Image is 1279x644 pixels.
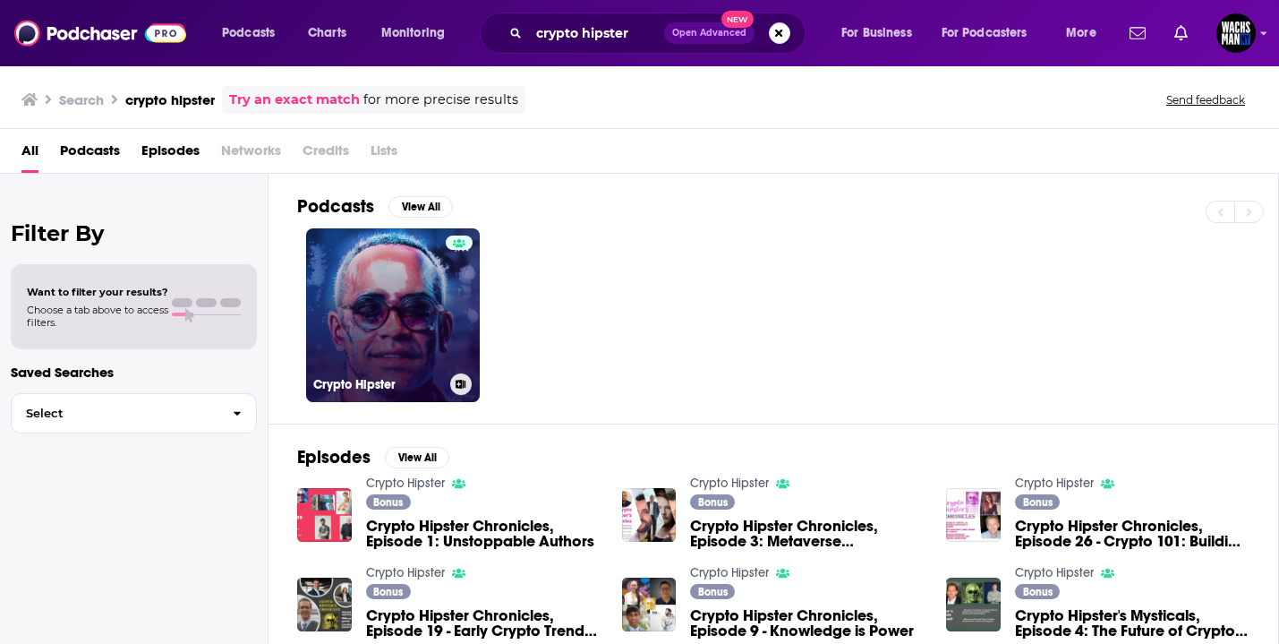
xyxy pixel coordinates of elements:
img: Podchaser - Follow, Share and Rate Podcasts [14,16,186,50]
span: Lists [371,136,397,173]
p: Saved Searches [11,364,257,381]
span: Podcasts [222,21,275,46]
span: Monitoring [381,21,445,46]
button: open menu [369,19,468,47]
span: Open Advanced [672,29,746,38]
h3: Crypto Hipster [313,377,443,392]
a: Charts [296,19,357,47]
span: Choose a tab above to access filters. [27,304,168,329]
img: Crypto Hipster Chronicles, Episode 26 - Crypto 101: Building a Resiliency Skillset [946,488,1001,543]
a: Crypto Hipster Chronicles, Episode 9 - Knowledge is Power [690,608,925,639]
h2: Podcasts [297,195,374,218]
span: Bonus [698,587,728,597]
h2: Episodes [297,446,371,468]
button: Send feedback [1161,92,1250,107]
span: More [1066,21,1096,46]
a: PodcastsView All [297,195,453,218]
span: Want to filter your results? [27,286,168,298]
img: Crypto Hipster's Mysticals, Episode 4: The Future of Crypto Platforms, Infrastructure, and Decent... [946,578,1001,632]
span: Bonus [698,497,728,508]
a: Crypto Hipster [306,228,480,402]
a: Crypto Hipster Chronicles, Episode 19 - Early Crypto Trends and Predictions for 2022 [366,608,601,639]
a: Crypto Hipster [366,565,445,580]
button: Show profile menu [1216,13,1256,53]
a: EpisodesView All [297,446,449,468]
button: open menu [829,19,934,47]
span: for more precise results [363,90,518,110]
button: Open AdvancedNew [664,22,755,44]
span: Bonus [373,497,403,508]
img: Crypto Hipster Chronicles, Episode 1: Unstoppable Authors [297,488,352,543]
img: Crypto Hipster Chronicles, Episode 19 - Early Crypto Trends and Predictions for 2022 [297,578,352,632]
span: Networks [221,136,281,173]
a: Crypto Hipster Chronicles, Episode 1: Unstoppable Authors [366,519,601,549]
h2: Filter By [11,220,257,246]
button: Select [11,393,257,434]
span: Credits [303,136,349,173]
a: Crypto Hipster's Mysticals, Episode 4: The Future of Crypto Platforms, Infrastructure, and Decent... [1015,608,1249,639]
span: For Business [841,21,912,46]
button: View All [388,196,453,218]
input: Search podcasts, credits, & more... [529,19,664,47]
span: Bonus [1023,497,1053,508]
h3: crypto hipster [125,91,215,108]
a: All [21,136,38,173]
a: Episodes [141,136,200,173]
button: View All [385,447,449,468]
a: Crypto Hipster Chronicles, Episode 3: Metaverse Metamorphosis [690,519,925,549]
button: open menu [930,19,1053,47]
span: New [721,11,754,28]
img: User Profile [1216,13,1256,53]
span: Bonus [373,587,403,597]
a: Crypto Hipster [1015,476,1094,491]
img: Crypto Hipster Chronicles, Episode 9 - Knowledge is Power [622,578,677,632]
a: Crypto Hipster [690,565,769,580]
img: Crypto Hipster Chronicles, Episode 3: Metaverse Metamorphosis [622,488,677,543]
a: Show notifications dropdown [1122,18,1153,48]
span: For Podcasters [942,21,1027,46]
span: Logged in as WachsmanNY [1216,13,1256,53]
a: Try an exact match [229,90,360,110]
h3: Search [59,91,104,108]
a: Podcasts [60,136,120,173]
a: Crypto Hipster [366,476,445,491]
button: open menu [1053,19,1119,47]
span: Select [12,408,218,419]
span: Bonus [1023,587,1053,597]
a: Crypto Hipster Chronicles, Episode 26 - Crypto 101: Building a Resiliency Skillset [1015,519,1249,549]
button: open menu [209,19,298,47]
div: Search podcasts, credits, & more... [497,13,823,54]
a: Show notifications dropdown [1167,18,1195,48]
a: Crypto Hipster [1015,565,1094,580]
a: Crypto Hipster [690,476,769,491]
span: Charts [308,21,346,46]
